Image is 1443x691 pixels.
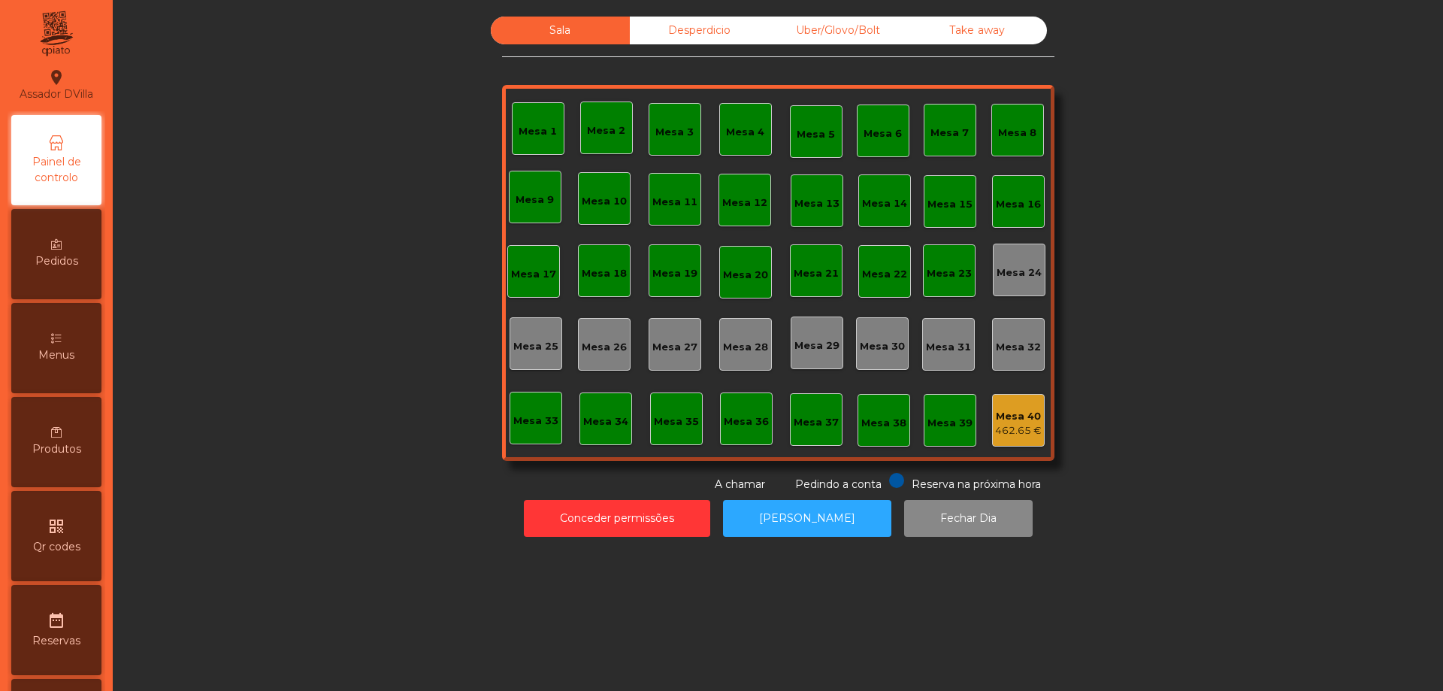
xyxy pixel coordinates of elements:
div: Mesa 8 [998,126,1036,141]
div: Mesa 39 [927,416,973,431]
span: Pedindo a conta [795,477,882,491]
span: Qr codes [33,539,80,555]
div: Mesa 19 [652,266,697,281]
div: Mesa 27 [652,340,697,355]
div: Mesa 3 [655,125,694,140]
div: Mesa 37 [794,415,839,430]
i: qr_code [47,517,65,535]
div: Mesa 31 [926,340,971,355]
div: Assador DVilla [20,66,93,104]
i: location_on [47,68,65,86]
div: Mesa 34 [583,414,628,429]
span: Pedidos [35,253,78,269]
span: Produtos [32,441,81,457]
span: A chamar [715,477,765,491]
div: Mesa 23 [927,266,972,281]
div: Mesa 22 [862,267,907,282]
i: date_range [47,611,65,629]
span: Reserva na próxima hora [912,477,1041,491]
div: Mesa 10 [582,194,627,209]
div: Mesa 25 [513,339,558,354]
div: Mesa 35 [654,414,699,429]
div: Mesa 17 [511,267,556,282]
span: Reservas [32,633,80,649]
div: Mesa 24 [997,265,1042,280]
div: Mesa 26 [582,340,627,355]
button: Conceder permissões [524,500,710,537]
div: Mesa 28 [723,340,768,355]
div: Mesa 20 [723,268,768,283]
div: Mesa 2 [587,123,625,138]
div: Take away [908,17,1047,44]
div: 462.65 € [995,423,1042,438]
div: Mesa 30 [860,339,905,354]
div: Mesa 36 [724,414,769,429]
div: Mesa 40 [995,409,1042,424]
div: Mesa 1 [519,124,557,139]
span: Painel de controlo [15,154,98,186]
div: Mesa 5 [797,127,835,142]
span: Menus [38,347,74,363]
div: Mesa 15 [927,197,973,212]
div: Mesa 4 [726,125,764,140]
div: Mesa 7 [930,126,969,141]
div: Mesa 6 [864,126,902,141]
div: Mesa 14 [862,196,907,211]
div: Desperdicio [630,17,769,44]
div: Mesa 29 [794,338,839,353]
div: Mesa 11 [652,195,697,210]
div: Mesa 16 [996,197,1041,212]
div: Mesa 18 [582,266,627,281]
button: Fechar Dia [904,500,1033,537]
button: [PERSON_NAME] [723,500,891,537]
div: Mesa 38 [861,416,906,431]
div: Sala [491,17,630,44]
div: Mesa 21 [794,266,839,281]
div: Uber/Glovo/Bolt [769,17,908,44]
img: qpiato [38,8,74,60]
div: Mesa 32 [996,340,1041,355]
div: Mesa 12 [722,195,767,211]
div: Mesa 33 [513,414,558,429]
div: Mesa 13 [794,196,839,211]
div: Mesa 9 [516,192,554,208]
